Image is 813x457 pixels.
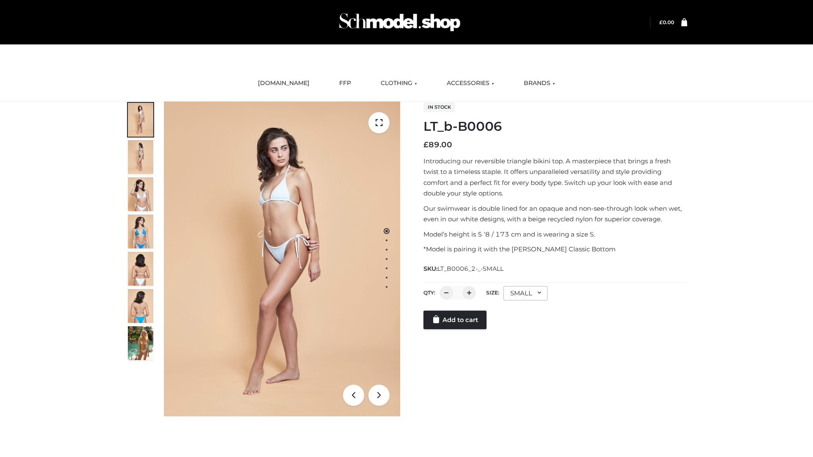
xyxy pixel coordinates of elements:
img: ArielClassicBikiniTop_CloudNine_AzureSky_OW114ECO_4-scaled.jpg [128,215,153,248]
p: Introducing our reversible triangle bikini top. A masterpiece that brings a fresh twist to a time... [423,156,687,199]
img: ArielClassicBikiniTop_CloudNine_AzureSky_OW114ECO_7-scaled.jpg [128,252,153,286]
bdi: 89.00 [423,140,452,149]
span: £ [423,140,429,149]
a: FFP [333,74,357,93]
bdi: 0.00 [659,19,674,25]
span: SKU: [423,264,504,274]
p: Our swimwear is double lined for an opaque and non-see-through look when wet, even in our white d... [423,203,687,225]
label: Size: [486,289,499,296]
a: ACCESSORIES [440,74,501,93]
img: ArielClassicBikiniTop_CloudNine_AzureSky_OW114ECO_1-scaled.jpg [128,103,153,137]
img: ArielClassicBikiniTop_CloudNine_AzureSky_OW114ECO_1 [164,102,400,416]
img: ArielClassicBikiniTop_CloudNine_AzureSky_OW114ECO_2-scaled.jpg [128,140,153,174]
img: Schmodel Admin 964 [336,6,463,39]
a: CLOTHING [374,74,423,93]
a: Add to cart [423,311,487,329]
p: Model’s height is 5 ‘8 / 173 cm and is wearing a size S. [423,229,687,240]
a: [DOMAIN_NAME] [252,74,316,93]
span: LT_B0006_2-_-SMALL [437,265,503,273]
span: In stock [423,102,455,112]
p: *Model is pairing it with the [PERSON_NAME] Classic Bottom [423,244,687,255]
span: £ [659,19,663,25]
div: SMALL [503,286,548,300]
a: BRANDS [517,74,561,93]
label: QTY: [423,289,435,296]
h1: LT_b-B0006 [423,119,687,134]
img: Arieltop_CloudNine_AzureSky2.jpg [128,326,153,360]
img: ArielClassicBikiniTop_CloudNine_AzureSky_OW114ECO_8-scaled.jpg [128,289,153,323]
img: ArielClassicBikiniTop_CloudNine_AzureSky_OW114ECO_3-scaled.jpg [128,177,153,211]
a: £0.00 [659,19,674,25]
